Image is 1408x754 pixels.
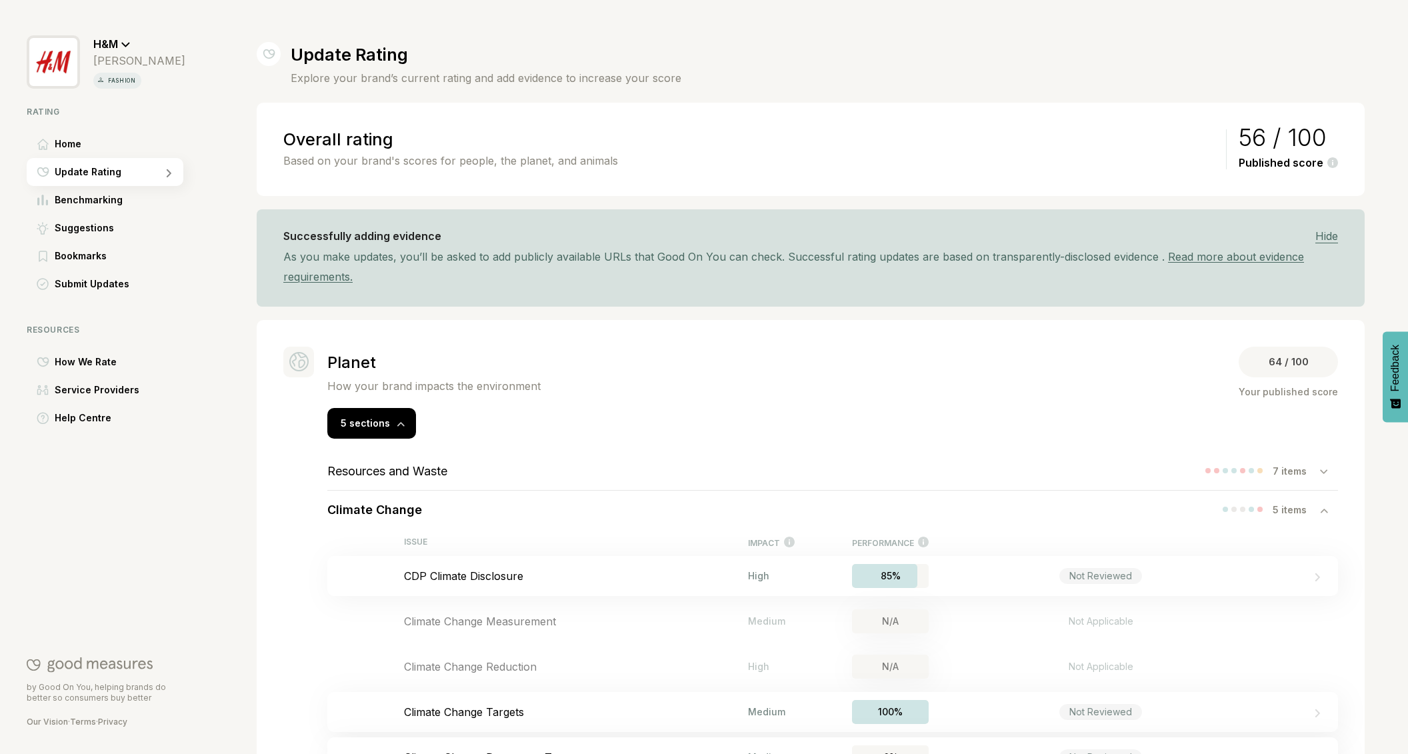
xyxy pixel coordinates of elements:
img: Update Rating [37,167,49,177]
p: Climate Change Reduction [404,660,748,673]
div: Published score [1239,157,1338,169]
div: · · [27,717,183,727]
h3: Successfully adding evidence [283,230,441,243]
div: PERFORMANCE [852,537,929,548]
span: Service Providers [55,382,139,398]
h3: Climate Change [327,503,422,517]
img: Service Providers [37,385,49,395]
div: Resources [27,325,185,335]
div: 64 / 100 [1239,347,1338,377]
img: Home [37,139,49,150]
p: Climate Change Measurement [404,615,748,628]
a: Service ProvidersService Providers [27,376,185,404]
span: Bookmarks [55,248,107,264]
span: Submit Updates [55,276,129,292]
span: Home [55,136,81,152]
a: BenchmarkingBenchmarking [27,186,185,214]
div: N/A [852,655,929,679]
img: Update Rating [263,42,275,66]
a: SuggestionsSuggestions [27,214,185,242]
a: Help CentreHelp Centre [27,404,185,432]
a: Submit UpdatesSubmit Updates [27,270,185,298]
iframe: Website support platform help button [1349,695,1395,741]
a: HomeHome [27,130,185,158]
h1: Update Rating [291,45,681,65]
p: CDP Climate Disclosure [404,569,748,583]
span: Feedback [1389,345,1401,391]
span: How We Rate [55,354,117,370]
span: Update Rating [55,164,121,180]
div: Medium [748,706,795,717]
p: by Good On You, helping brands do better so consumers buy better [27,682,183,703]
span: Suggestions [55,220,114,236]
p: Based on your brand's scores for people, the planet, and animals [283,153,1219,169]
a: Privacy [98,717,127,727]
img: vertical icon [96,75,105,85]
h3: Resources and Waste [327,464,447,478]
img: Help Centre [37,412,49,425]
div: 85% [852,564,929,588]
a: Terms [70,717,96,727]
img: Submit Updates [37,278,49,290]
a: Update RatingUpdate Rating [27,158,185,186]
div: Not Reviewed [1059,568,1142,584]
span: Help Centre [55,410,111,426]
div: Your published score [1239,384,1338,400]
div: High [748,570,795,581]
div: Not Reviewed [1059,704,1142,720]
span: Benchmarking [55,192,123,208]
img: Suggestions [37,222,49,235]
span: Hide [1315,229,1338,243]
button: Feedback - Show survey [1383,331,1408,422]
img: Benchmarking [37,195,48,205]
img: Bookmarks [39,251,47,262]
h2: Planet [327,353,541,372]
div: ISSUE [404,537,748,548]
div: 56 / 100 [1239,129,1338,145]
a: Our Vision [27,717,68,727]
a: How We RateHow We Rate [27,348,185,376]
div: IMPACT [748,537,795,548]
div: Not Applicable [1059,659,1143,675]
img: Good On You [27,657,153,673]
img: How We Rate [37,357,49,367]
div: Not Applicable [1059,613,1143,629]
a: BookmarksBookmarks [27,242,185,270]
div: As you make updates, you’ll be asked to add publicly available URLs that Good On You can check. S... [283,247,1338,287]
div: Medium [748,615,795,627]
p: Climate Change Targets [404,705,748,719]
p: fashion [105,75,139,86]
div: High [748,661,795,672]
div: N/A [852,609,929,633]
div: Rating [27,107,185,117]
span: 5 sections [341,417,390,429]
span: H&M [93,37,118,51]
h4: Explore your brand’s current rating and add evidence to increase your score [291,70,681,86]
div: 7 items [1273,465,1320,477]
h2: Overall rating [283,129,1219,149]
a: Read more about evidence requirements. [283,250,1304,283]
p: How your brand impacts the environment [327,379,541,393]
div: 100% [852,700,929,724]
div: [PERSON_NAME] [93,54,185,67]
div: 5 items [1273,504,1320,515]
img: Planet [289,352,309,371]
